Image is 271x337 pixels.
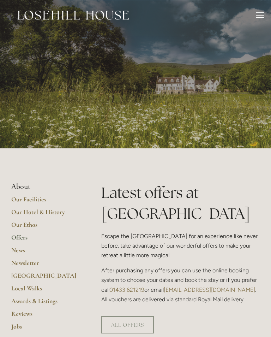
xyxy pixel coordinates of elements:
a: Newsletter [11,259,79,272]
li: About [11,182,79,191]
p: Escape the [GEOGRAPHIC_DATA] for an experience like never before, take advantage of our wonderful... [101,231,260,260]
a: Our Facilities [11,195,79,208]
a: Awards & Listings [11,297,79,310]
a: [GEOGRAPHIC_DATA] [11,272,79,284]
img: Losehill House [18,11,129,20]
a: Our Hotel & History [11,208,79,221]
p: After purchasing any offers you can use the online booking system to choose your dates and book t... [101,266,260,304]
a: News [11,246,79,259]
a: Local Walks [11,284,79,297]
a: Reviews [11,310,79,323]
a: ALL OFFERS [101,316,154,333]
a: Jobs [11,323,79,335]
a: [EMAIL_ADDRESS][DOMAIN_NAME] [164,286,255,293]
a: Our Ethos [11,221,79,233]
a: Offers [11,233,79,246]
a: 01433 621219 [109,286,144,293]
h1: Latest offers at [GEOGRAPHIC_DATA] [101,182,260,224]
